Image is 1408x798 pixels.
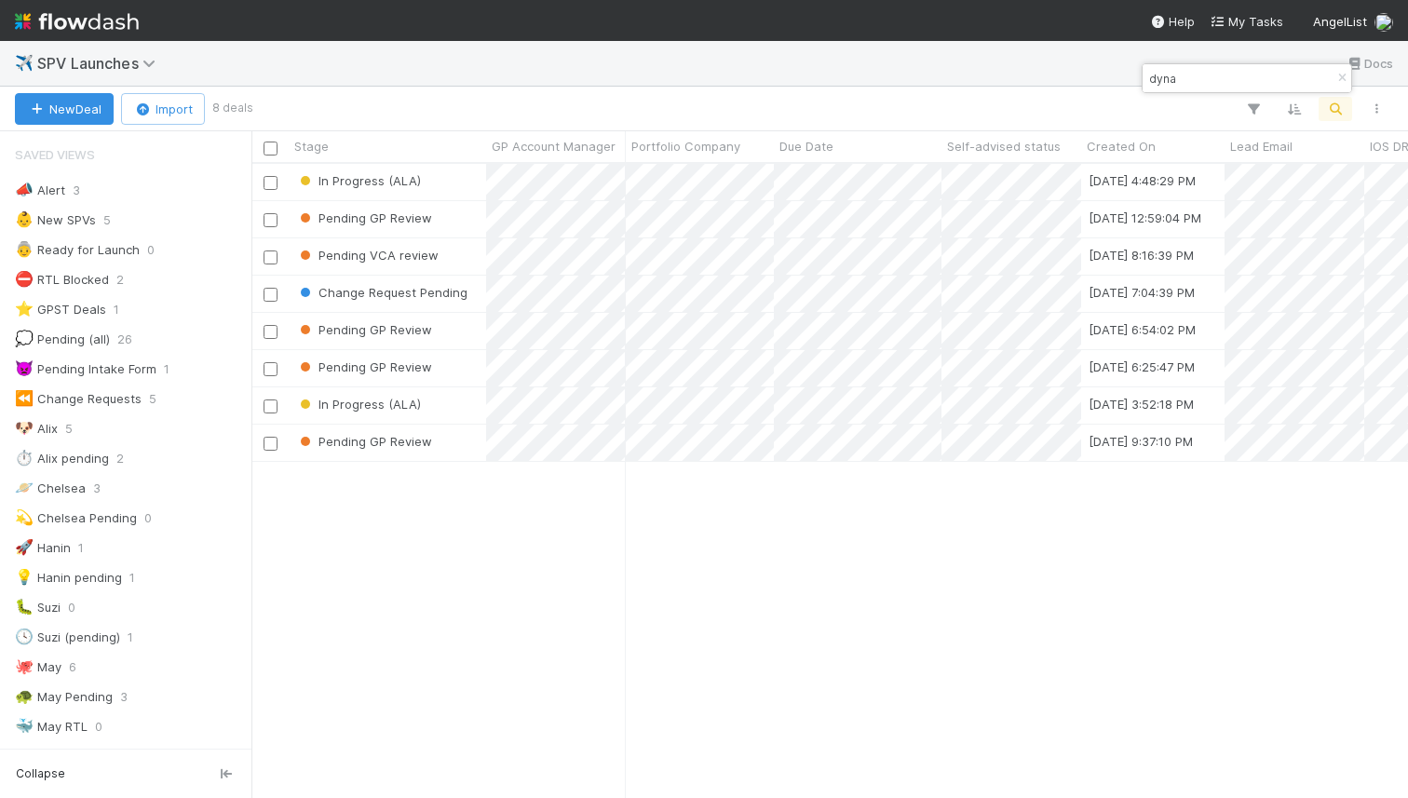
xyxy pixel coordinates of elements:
span: 🪐 [15,480,34,495]
span: Change Request Pending [318,285,467,300]
span: 5 [149,387,156,411]
div: Change Requests [15,387,142,411]
div: GPST Deals [15,298,106,321]
div: Alix [15,417,58,440]
span: Due Date [779,137,833,156]
span: 5 [103,209,111,232]
span: In Progress (ALA) [318,173,421,188]
span: 2 [116,447,124,470]
span: Lead Email [1230,137,1293,156]
div: May RTL [15,715,88,738]
span: 👶 [15,211,34,227]
div: [DATE] 6:54:02 PM [1089,320,1196,339]
span: 1 [114,298,119,321]
span: 1 [128,626,133,649]
span: 1 [129,566,135,589]
div: [DATE] 6:25:47 PM [1089,358,1195,376]
span: Pending GP Review [318,359,432,374]
span: 💫 [15,509,34,525]
input: Toggle Row Selected [264,325,278,339]
span: Pending VCA review [318,248,439,263]
div: Alert [15,179,65,202]
input: Toggle Row Selected [264,362,278,376]
div: Suzi [15,596,61,619]
span: GP Account Manager [492,137,616,156]
span: Created On [1087,137,1156,156]
input: Toggle Row Selected [264,176,278,190]
span: 3 [73,179,80,202]
div: [DATE] 9:37:10 PM [1089,432,1193,451]
span: 🐙 [15,658,34,674]
span: 6 [69,656,76,679]
input: Toggle Row Selected [264,288,278,302]
input: Toggle Row Selected [264,213,278,227]
span: SPV Launches [37,54,165,73]
button: NewDeal [15,93,114,125]
span: 5 [65,417,73,440]
span: ✈️ [15,55,34,71]
div: Hanin pending [15,566,122,589]
span: My Tasks [1210,14,1283,29]
span: 🐳 [15,718,34,734]
span: 26 [117,328,132,351]
div: Hanin [15,536,71,560]
input: Toggle Row Selected [264,437,278,451]
span: 💡 [15,569,34,585]
div: [DATE] 3:52:18 PM [1089,395,1194,413]
input: Toggle Row Selected [264,250,278,264]
span: 🐛 [15,599,34,615]
div: [DATE] 8:16:39 PM [1089,246,1194,264]
div: Help [1150,12,1195,31]
span: 3 [120,685,128,709]
span: Stage [15,744,55,781]
span: 2 [116,268,124,291]
span: Stage [294,137,329,156]
span: In Progress (ALA) [318,397,421,412]
small: 8 deals [212,100,253,116]
span: 🕓 [15,629,34,644]
span: 0 [95,715,102,738]
span: Pending GP Review [318,322,432,337]
span: 🚀 [15,539,34,555]
span: Pending GP Review [318,434,432,449]
span: 3 [93,477,101,500]
input: Toggle Row Selected [264,399,278,413]
span: ⏪ [15,390,34,406]
span: 💭 [15,331,34,346]
span: 0 [68,596,75,619]
span: Self-advised status [947,137,1061,156]
span: Pending GP Review [318,210,432,225]
span: ⛔ [15,271,34,287]
div: [DATE] 7:04:39 PM [1089,283,1195,302]
button: Import [121,93,205,125]
div: May [15,656,61,679]
div: Chelsea [15,477,86,500]
span: 0 [144,507,152,530]
input: Search... [1145,67,1332,89]
span: Collapse [16,765,65,782]
span: 1 [164,358,169,381]
span: 🐢 [15,688,34,704]
span: 🐶 [15,420,34,436]
img: logo-inverted-e16ddd16eac7371096b0.svg [15,6,139,37]
span: Portfolio Company [631,137,740,156]
img: avatar_0a9e60f7-03da-485c-bb15-a40c44fcec20.png [1374,13,1393,32]
div: RTL Blocked [15,268,109,291]
span: 📣 [15,182,34,197]
div: [DATE] 12:59:04 PM [1089,209,1201,227]
div: May Pending [15,685,113,709]
div: Pending Intake Form [15,358,156,381]
span: 👵 [15,241,34,257]
span: ⏱️ [15,450,34,466]
div: Suzi (pending) [15,626,120,649]
input: Toggle All Rows Selected [264,142,278,156]
span: AngelList [1313,14,1367,29]
div: New SPVs [15,209,96,232]
div: Chelsea Pending [15,507,137,530]
span: 1 [78,536,84,560]
div: Pending (all) [15,328,110,351]
span: ⭐ [15,301,34,317]
span: Saved Views [15,136,95,173]
div: Ready for Launch [15,238,140,262]
a: Docs [1346,52,1393,74]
